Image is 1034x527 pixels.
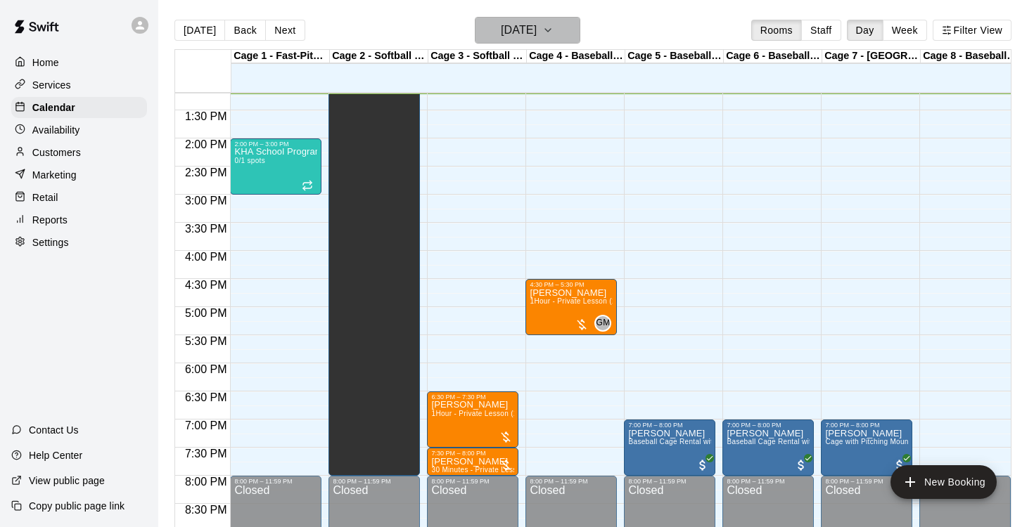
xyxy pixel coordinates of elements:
[11,52,147,73] a: Home
[181,279,231,291] span: 4:30 PM
[625,50,724,63] div: Cage 5 - Baseball Pitching Machine
[428,50,527,63] div: Cage 3 - Softball Slo-pitch Iron [PERSON_NAME] & Baseball Pitching Machine
[600,315,611,332] span: Gabe Manalo
[596,316,610,330] span: GM
[724,50,822,63] div: Cage 6 - Baseball Pitching Machine
[32,78,71,92] p: Services
[475,17,580,44] button: [DATE]
[825,478,908,485] div: 8:00 PM – 11:59 PM
[29,423,79,437] p: Contact Us
[181,167,231,178] span: 2:30 PM
[431,450,514,457] div: 7:30 PM – 8:00 PM
[11,209,147,230] a: Reports
[224,20,266,41] button: Back
[181,223,231,235] span: 3:30 PM
[181,195,231,207] span: 3:00 PM
[628,478,711,485] div: 8:00 PM – 11:59 PM
[330,50,428,63] div: Cage 2 - Softball Slo-pitch Iron [PERSON_NAME] & Hack Attack Baseball Pitching Machine
[530,297,636,305] span: 1Hour - Private Lesson (1-on-1)
[751,20,802,41] button: Rooms
[431,393,514,401] div: 6:30 PM – 7:30 PM
[825,422,908,429] div: 7:00 PM – 8:00 PM
[847,20,883,41] button: Day
[29,448,82,462] p: Help Center
[181,419,231,431] span: 7:00 PM
[594,315,611,332] div: Gabe Manalo
[181,363,231,375] span: 6:00 PM
[427,448,518,476] div: 7:30 PM – 8:00 PM: 30 Minutes - Private Lesson (1-on-1)
[11,119,147,141] a: Availability
[11,232,147,253] a: Settings
[893,458,907,472] span: All customers have paid
[933,20,1011,41] button: Filter View
[11,142,147,163] a: Customers
[181,110,231,122] span: 1:30 PM
[181,307,231,319] span: 5:00 PM
[32,56,59,70] p: Home
[431,410,537,417] span: 1Hour - Private Lesson (1-on-1)
[234,141,317,148] div: 2:00 PM – 3:00 PM
[181,138,231,150] span: 2:00 PM
[530,281,613,288] div: 4:30 PM – 5:30 PM
[431,478,514,485] div: 8:00 PM – 11:59 PM
[32,123,80,137] p: Availability
[825,438,986,445] span: Cage with Pitching Mound (4 People Maximum!)
[234,478,317,485] div: 8:00 PM – 11:59 PM
[32,213,68,227] p: Reports
[727,422,810,429] div: 7:00 PM – 8:00 PM
[821,419,912,476] div: 7:00 PM – 8:00 PM: Jason Maclellan
[727,478,810,485] div: 8:00 PM – 11:59 PM
[624,419,715,476] div: 7:00 PM – 8:00 PM: Jason Maclellan
[181,391,231,403] span: 6:30 PM
[427,391,518,448] div: 6:30 PM – 7:30 PM: jacob
[181,476,231,488] span: 8:00 PM
[32,235,69,249] p: Settings
[431,466,554,474] span: 30 Minutes - Private Lesson (1-on-1)
[333,478,416,485] div: 8:00 PM – 11:59 PM
[230,138,321,195] div: 2:00 PM – 3:00 PM: KHA School Program
[628,438,850,445] span: Baseball Cage Rental with Pitching Machine (4 People Maximum!)
[11,97,147,118] a: Calendar
[794,458,808,472] span: All customers have paid
[801,20,841,41] button: Staff
[181,251,231,263] span: 4:00 PM
[696,458,710,472] span: All customers have paid
[32,168,77,182] p: Marketing
[921,50,1019,63] div: Cage 8 - Baseball Pitching Machine
[11,187,147,208] a: Retail
[181,335,231,347] span: 5:30 PM
[181,448,231,460] span: 7:30 PM
[32,145,81,160] p: Customers
[722,419,814,476] div: 7:00 PM – 8:00 PM: Jason Maclellan
[530,478,613,485] div: 8:00 PM – 11:59 PM
[883,20,927,41] button: Week
[32,100,75,115] p: Calendar
[181,504,231,516] span: 8:30 PM
[265,20,305,41] button: Next
[628,422,711,429] div: 7:00 PM – 8:00 PM
[822,50,921,63] div: Cage 7 - [GEOGRAPHIC_DATA]
[32,190,58,204] p: Retail
[302,180,313,191] span: Recurring event
[11,164,147,186] a: Marketing
[727,438,948,445] span: Baseball Cage Rental with Pitching Machine (4 People Maximum!)
[501,20,537,40] h6: [DATE]
[29,499,125,513] p: Copy public page link
[891,465,997,499] button: add
[231,50,330,63] div: Cage 1 - Fast-Pitch Machine and Automatic Baseball Hack Attack Pitching Machine
[234,157,265,164] span: 0/1 spots filled
[29,474,105,488] p: View public page
[525,279,617,335] div: 4:30 PM – 5:30 PM: Zoe Apostolakos
[11,74,147,96] a: Services
[174,20,225,41] button: [DATE]
[527,50,625,63] div: Cage 4 - Baseball Pitching Machine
